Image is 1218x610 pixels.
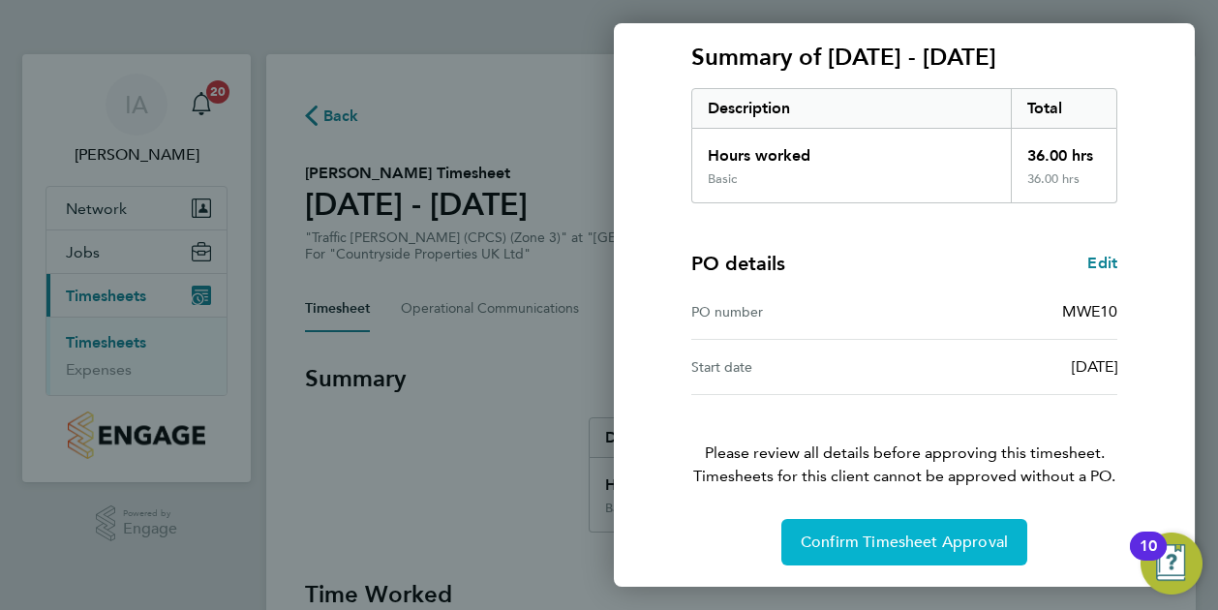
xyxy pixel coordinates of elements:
button: Confirm Timesheet Approval [781,519,1027,565]
h3: Summary of [DATE] - [DATE] [691,42,1117,73]
div: 10 [1140,546,1157,571]
p: Please review all details before approving this timesheet. [668,395,1141,488]
span: Timesheets for this client cannot be approved without a PO. [668,465,1141,488]
div: [DATE] [904,355,1117,379]
span: Edit [1087,254,1117,272]
div: 36.00 hrs [1011,129,1117,171]
a: Edit [1087,252,1117,275]
button: Open Resource Center, 10 new notifications [1141,533,1203,595]
div: Total [1011,89,1117,128]
div: Start date [691,355,904,379]
div: Summary of 25 - 31 Aug 2025 [691,88,1117,203]
div: Description [692,89,1011,128]
h4: PO details [691,250,785,277]
div: 36.00 hrs [1011,171,1117,202]
span: Confirm Timesheet Approval [801,533,1008,552]
div: PO number [691,300,904,323]
span: MWE10 [1062,302,1117,320]
div: Hours worked [692,129,1011,171]
div: Basic [708,171,737,187]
